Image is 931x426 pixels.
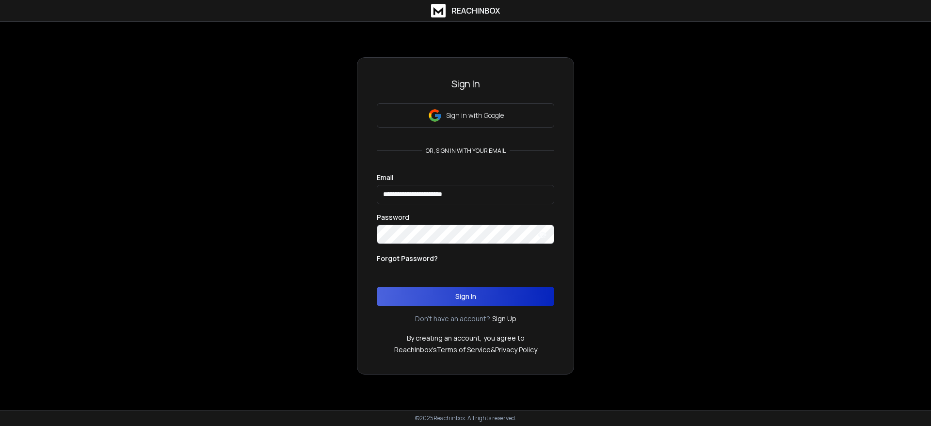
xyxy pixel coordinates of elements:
p: By creating an account, you agree to [407,333,525,343]
p: Sign in with Google [446,111,504,120]
p: or, sign in with your email [422,147,510,155]
h3: Sign In [377,77,554,91]
p: ReachInbox's & [394,345,537,355]
a: ReachInbox [431,4,500,17]
label: Password [377,214,409,221]
p: Don't have an account? [415,314,490,324]
img: logo [431,4,446,17]
a: Terms of Service [436,345,491,354]
p: © 2025 Reachinbox. All rights reserved. [415,414,516,422]
p: Forgot Password? [377,254,438,263]
button: Sign In [377,287,554,306]
a: Sign Up [492,314,516,324]
h1: ReachInbox [451,5,500,16]
label: Email [377,174,393,181]
button: Sign in with Google [377,103,554,128]
a: Privacy Policy [495,345,537,354]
